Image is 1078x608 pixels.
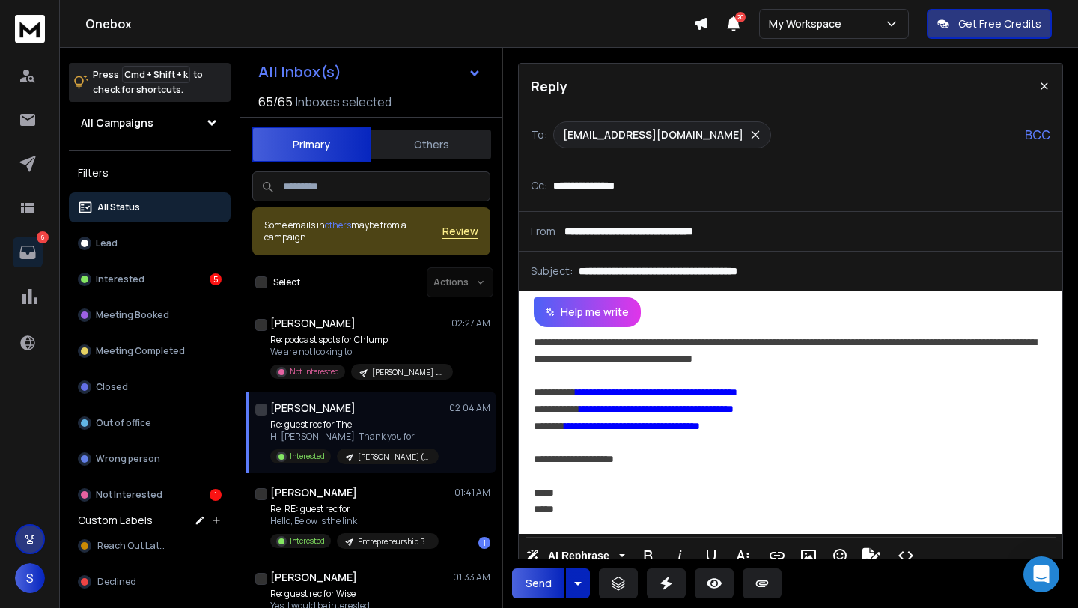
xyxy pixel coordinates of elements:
button: AI Rephrase [523,541,628,571]
h3: Inboxes selected [296,93,392,111]
button: Get Free Credits [927,9,1052,39]
h3: Filters [69,162,231,183]
h1: [PERSON_NAME] [270,316,356,331]
h1: [PERSON_NAME] [270,485,357,500]
p: Entrepreneurship Batch #14 [358,536,430,547]
p: My Workspace [769,16,847,31]
span: AI Rephrase [545,550,612,562]
span: 65 / 65 [258,93,293,111]
button: S [15,563,45,593]
button: More Text [728,541,757,571]
p: Meeting Booked [96,309,169,321]
button: Review [442,224,478,239]
div: Open Intercom Messenger [1023,556,1059,592]
p: Out of office [96,417,151,429]
button: Out of office [69,408,231,438]
p: Get Free Credits [958,16,1041,31]
p: Re: guest rec for The [270,419,439,431]
button: All Campaigns [69,108,231,138]
div: 1 [478,537,490,549]
p: All Status [97,201,140,213]
p: [PERSON_NAME] (Batch #2)- menopause [358,452,430,463]
p: Re: podcast spots for Chlump [270,334,450,346]
div: 1 [210,489,222,501]
h1: All Inbox(s) [258,64,341,79]
button: Interested5 [69,264,231,294]
button: Insert Link (⌘K) [763,541,791,571]
p: BCC [1025,126,1050,144]
p: Re: guest rec for Wise [270,588,439,600]
p: [PERSON_NAME] tone- Batch #3 [372,367,444,378]
button: All Status [69,192,231,222]
h1: Onebox [85,15,693,33]
span: Declined [97,576,136,588]
button: Lead [69,228,231,258]
p: [EMAIL_ADDRESS][DOMAIN_NAME] [563,127,743,142]
p: Hello, Below is the link [270,515,439,527]
button: Signature [857,541,886,571]
button: Italic (⌘I) [666,541,694,571]
button: Bold (⌘B) [634,541,663,571]
p: Lead [96,237,118,249]
p: Hi [PERSON_NAME], Thank you for [270,431,439,443]
p: 6 [37,231,49,243]
button: Emoticons [826,541,854,571]
img: logo [15,15,45,43]
button: All Inbox(s) [246,57,493,87]
button: Closed [69,372,231,402]
p: 02:27 AM [451,317,490,329]
p: Closed [96,381,128,393]
button: Wrong person [69,444,231,474]
button: Meeting Completed [69,336,231,366]
p: Reply [531,76,567,97]
button: Not Interested1 [69,480,231,510]
button: Code View [892,541,920,571]
button: Others [371,128,491,161]
p: 02:04 AM [449,402,490,414]
button: Underline (⌘U) [697,541,725,571]
p: Cc: [531,178,547,193]
span: Cmd + Shift + k [122,66,190,83]
p: Subject: [531,264,573,279]
h1: All Campaigns [81,115,153,130]
h1: [PERSON_NAME] [270,570,357,585]
span: Reach Out Later [97,540,168,552]
p: Interested [290,535,325,547]
p: Re: RE: guest rec for [270,503,439,515]
button: Declined [69,567,231,597]
p: Meeting Completed [96,345,185,357]
button: Help me write [534,297,641,327]
p: 01:33 AM [453,571,490,583]
p: To: [531,127,547,142]
p: Press to check for shortcuts. [93,67,203,97]
button: Send [512,568,564,598]
p: Interested [290,451,325,462]
button: Reach Out Later [69,531,231,561]
span: 20 [735,12,746,22]
div: 5 [210,273,222,285]
h3: Custom Labels [78,513,153,528]
p: We are not looking to [270,346,450,358]
p: 01:41 AM [454,487,490,499]
div: Some emails in maybe from a campaign [264,219,442,243]
p: Not Interested [96,489,162,501]
p: Interested [96,273,144,285]
p: Not Interested [290,366,339,377]
button: Meeting Booked [69,300,231,330]
a: 6 [13,237,43,267]
p: From: [531,224,558,239]
span: others [325,219,351,231]
button: Primary [252,127,371,162]
h1: [PERSON_NAME] [270,401,356,416]
label: Select [273,276,300,288]
p: Wrong person [96,453,160,465]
